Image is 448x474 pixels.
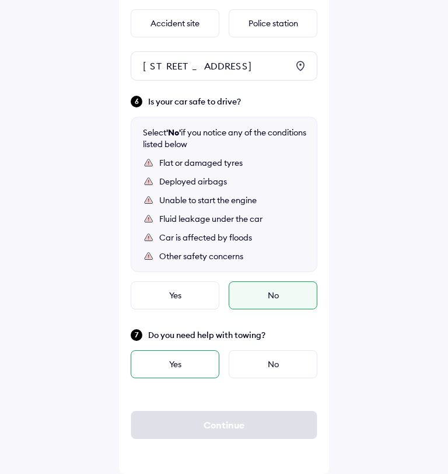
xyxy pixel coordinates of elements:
[229,9,317,37] div: Police station
[148,96,317,107] span: Is your car safe to drive?
[229,350,317,378] div: No
[159,194,305,206] div: Unable to start the engine
[131,9,219,37] div: Accident site
[159,213,305,225] div: Fluid leakage under the car
[159,176,305,187] div: Deployed airbags
[143,60,288,72] div: [STREET_ADDRESS]
[131,350,219,378] div: Yes
[159,250,305,262] div: Other safety concerns
[143,127,306,150] div: Select if you notice any of the conditions listed below
[159,157,305,169] div: Flat or damaged tyres
[131,281,219,309] div: Yes
[166,127,181,138] b: 'No'
[229,281,317,309] div: No
[148,329,317,341] span: Do you need help with towing?
[159,232,305,243] div: Car is affected by floods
